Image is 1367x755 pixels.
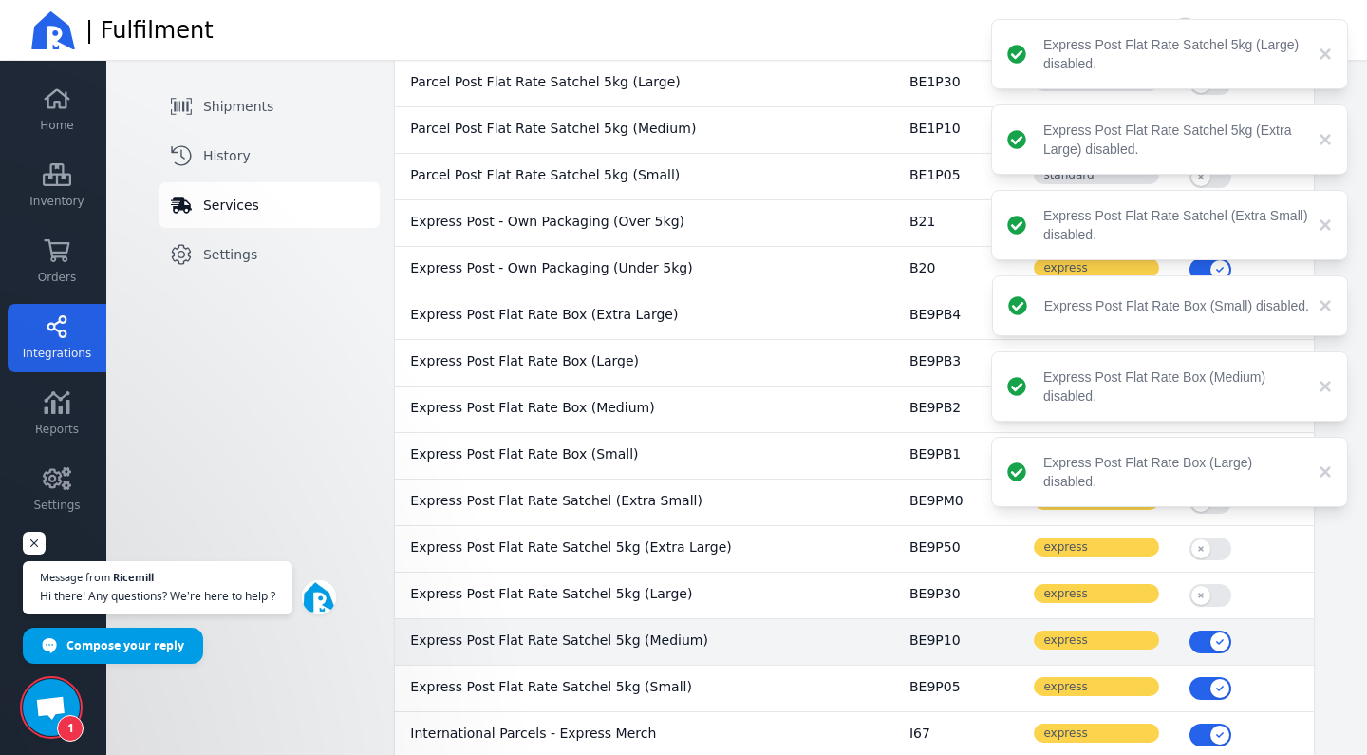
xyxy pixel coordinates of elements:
p: Express Post Flat Rate Satchel 5kg (Large) [410,584,909,603]
div: Express Post Flat Rate Satchel 5kg (Large) disabled. [1043,35,1309,73]
span: BE9P30 [909,586,961,601]
a: Settings [159,232,380,277]
span: Home [40,118,73,133]
span: Integrations [23,346,91,361]
p: Express Post Flat Rate Box (Extra Large) [410,305,909,324]
a: Shipments [159,84,380,129]
span: BE9PB3 [909,353,961,368]
button: close [1309,375,1332,398]
div: Open chat [23,679,80,736]
span: express [1034,724,1158,743]
p: Parcel Post Flat Rate Satchel 5kg (Large) [410,72,909,91]
span: BE1P10 [909,121,961,136]
span: Message from [40,572,110,582]
span: BE9PB4 [909,307,961,322]
span: BE9P50 [909,539,961,555]
p: Express Post - Own Packaging (Over 5kg) [410,212,909,231]
p: Parcel Post Flat Rate Satchel 5kg (Small) [410,165,909,184]
span: BE9P05 [909,679,961,694]
span: 1 [57,715,84,742]
button: close [1309,461,1332,483]
span: History [203,146,251,165]
span: BE1P05 [909,167,961,182]
p: Express Post Flat Rate Satchel 5kg (Extra Large) [410,538,909,557]
div: Express Post Flat Rate Satchel 5kg (Extra Large) disabled. [1043,121,1309,159]
p: International Parcels - Express Merch [410,724,909,743]
p: Parcel Post Flat Rate Satchel 5kg (Medium) [410,119,909,138]
span: Services [203,196,259,215]
span: express [1034,538,1158,557]
button: [PERSON_NAME] [1165,9,1344,51]
button: close [1309,294,1332,317]
span: Ricemill [113,572,154,582]
p: Express Post Flat Rate Satchel 5kg (Small) [410,677,909,696]
p: Express Post Flat Rate Box (Small) [410,444,909,463]
span: | Fulfilment [85,15,214,46]
div: Express Post Flat Rate Box (Medium) disabled. [1043,368,1309,406]
span: BE9PB2 [909,400,961,415]
span: BE9P10 [909,632,961,648]
div: Express Post Flat Rate Box (Small) disabled. [1044,296,1309,315]
span: B20 [909,260,935,275]
a: History [159,133,380,179]
p: Express Post - Own Packaging (Under 5kg) [410,258,909,277]
button: close [1309,128,1332,151]
a: Helpdesk [1089,17,1115,44]
span: I67 [909,726,930,741]
span: express [1034,631,1158,650]
p: Express Post Flat Rate Box (Large) [410,351,909,370]
span: Settings [33,498,80,513]
span: express [1034,258,1158,277]
p: Express Post Flat Rate Satchel 5kg (Medium) [410,631,909,650]
span: standard [1034,165,1158,184]
div: Express Post Flat Rate Satchel (Extra Small) disabled. [1043,206,1309,244]
span: B21 [909,214,935,229]
span: BE9PM0 [909,493,964,508]
img: Ricemill Logo [30,8,76,53]
button: close [1309,43,1332,66]
span: express [1034,677,1158,696]
span: express [1034,584,1158,603]
span: Hi there! Any questions? We’re here to help ? [40,587,275,605]
div: Express Post Flat Rate Box (Large) disabled. [1043,453,1309,491]
span: BE1P30 [909,74,961,89]
span: Shipments [203,97,273,116]
span: Inventory [29,194,84,209]
button: close [1309,214,1332,236]
span: Compose your reply [66,629,184,662]
p: Express Post Flat Rate Box (Medium) [410,398,909,417]
span: Settings [203,245,257,264]
p: Express Post Flat Rate Satchel (Extra Small) [410,491,909,510]
span: BE9PB1 [909,446,961,462]
span: Reports [35,422,79,437]
span: Orders [38,270,76,285]
a: Services [159,182,380,228]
